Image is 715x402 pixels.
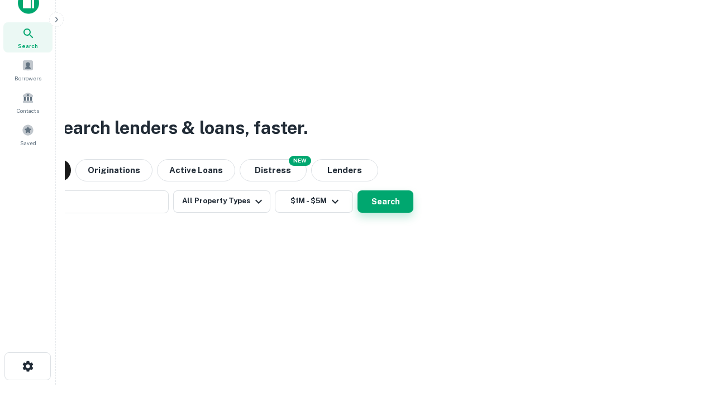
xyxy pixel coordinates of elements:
[15,74,41,83] span: Borrowers
[289,156,311,166] div: NEW
[157,159,235,181] button: Active Loans
[275,190,353,213] button: $1M - $5M
[3,22,53,52] a: Search
[173,190,270,213] button: All Property Types
[75,159,152,181] button: Originations
[659,313,715,366] iframe: Chat Widget
[51,114,308,141] h3: Search lenders & loans, faster.
[240,159,307,181] button: Search distressed loans with lien and other non-mortgage details.
[18,41,38,50] span: Search
[311,159,378,181] button: Lenders
[3,55,53,85] a: Borrowers
[3,119,53,150] a: Saved
[3,87,53,117] a: Contacts
[17,106,39,115] span: Contacts
[20,138,36,147] span: Saved
[357,190,413,213] button: Search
